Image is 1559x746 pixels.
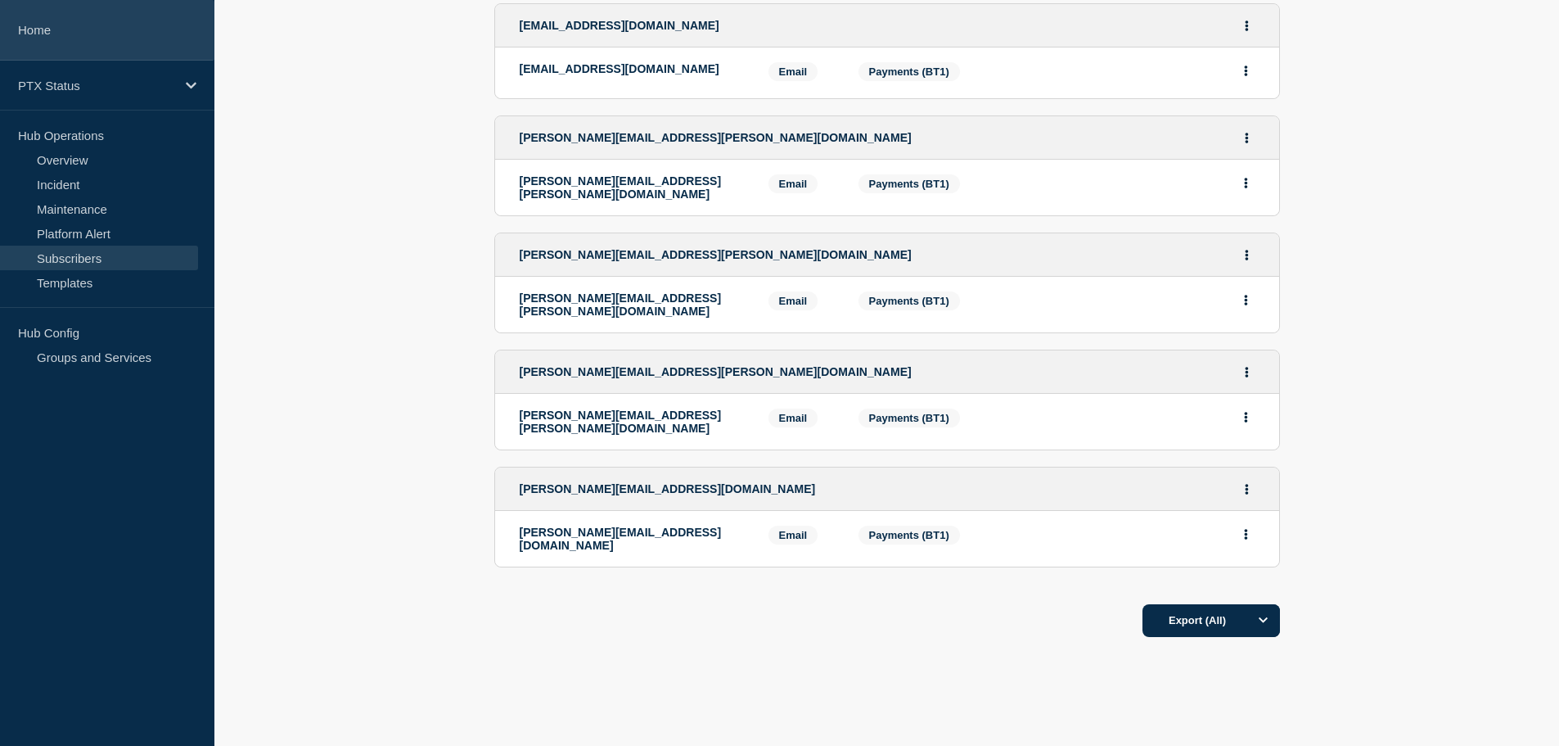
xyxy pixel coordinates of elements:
button: Actions [1237,13,1257,38]
button: Options [1247,604,1280,637]
p: [PERSON_NAME][EMAIL_ADDRESS][DOMAIN_NAME] [520,526,744,552]
button: Actions [1236,522,1256,547]
span: Payments (BT1) [869,178,949,190]
button: Actions [1237,125,1257,151]
span: Payments (BT1) [869,412,949,424]
span: [PERSON_NAME][EMAIL_ADDRESS][PERSON_NAME][DOMAIN_NAME] [520,365,912,378]
span: Email [768,174,818,193]
p: [PERSON_NAME][EMAIL_ADDRESS][PERSON_NAME][DOMAIN_NAME] [520,409,744,435]
span: Payments (BT1) [869,295,949,307]
p: [PERSON_NAME][EMAIL_ADDRESS][PERSON_NAME][DOMAIN_NAME] [520,292,744,318]
span: [PERSON_NAME][EMAIL_ADDRESS][PERSON_NAME][DOMAIN_NAME] [520,131,912,144]
button: Actions [1237,359,1257,385]
span: Email [768,526,818,545]
p: PTX Status [18,79,175,93]
p: [PERSON_NAME][EMAIL_ADDRESS][PERSON_NAME][DOMAIN_NAME] [520,174,744,201]
span: Payments (BT1) [869,529,949,541]
span: [PERSON_NAME][EMAIL_ADDRESS][PERSON_NAME][DOMAIN_NAME] [520,248,912,261]
button: Actions [1237,477,1257,502]
span: Email [768,62,818,81]
p: [EMAIL_ADDRESS][DOMAIN_NAME] [520,62,744,75]
span: Email [768,409,818,427]
button: Actions [1236,287,1256,313]
button: Actions [1236,170,1256,196]
button: Actions [1237,242,1257,268]
span: [PERSON_NAME][EMAIL_ADDRESS][DOMAIN_NAME] [520,482,816,495]
span: Email [768,292,818,310]
span: [EMAIL_ADDRESS][DOMAIN_NAME] [520,19,719,32]
button: Actions [1236,405,1256,430]
button: Actions [1236,58,1256,84]
span: Payments (BT1) [869,66,949,78]
button: Export (All) [1142,604,1280,637]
